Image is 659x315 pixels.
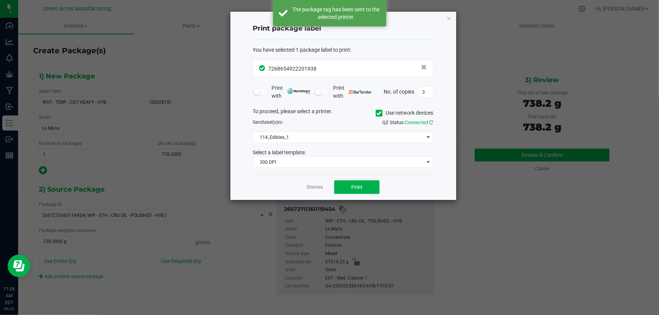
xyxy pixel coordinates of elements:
[247,108,439,119] div: To proceed, please select a printer.
[376,109,434,117] label: Use network devices
[253,24,434,34] h4: Print package label
[247,149,439,157] div: Select a label template.
[333,84,372,100] span: Print with
[351,184,363,190] span: Print
[253,132,424,143] span: 114_Edibles_1
[263,120,278,125] span: label(s)
[349,90,372,94] img: bartender.png
[253,46,434,54] div: :
[292,6,381,21] div: The package tag has been sent to the selected printer.
[253,120,284,125] span: Send to:
[253,157,424,167] span: 300 DPI
[269,66,317,72] span: 7268654922201938
[259,64,267,72] span: In Sync
[272,84,310,100] span: Print with
[8,255,30,277] iframe: Resource center
[253,47,350,53] span: You have selected 1 package label to print
[287,88,310,94] img: mark_magic_cybra.png
[334,180,380,194] button: Print
[307,184,323,191] a: Dismiss
[384,88,415,94] span: No. of copies
[383,120,434,125] span: QZ Status:
[405,120,428,125] span: Connected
